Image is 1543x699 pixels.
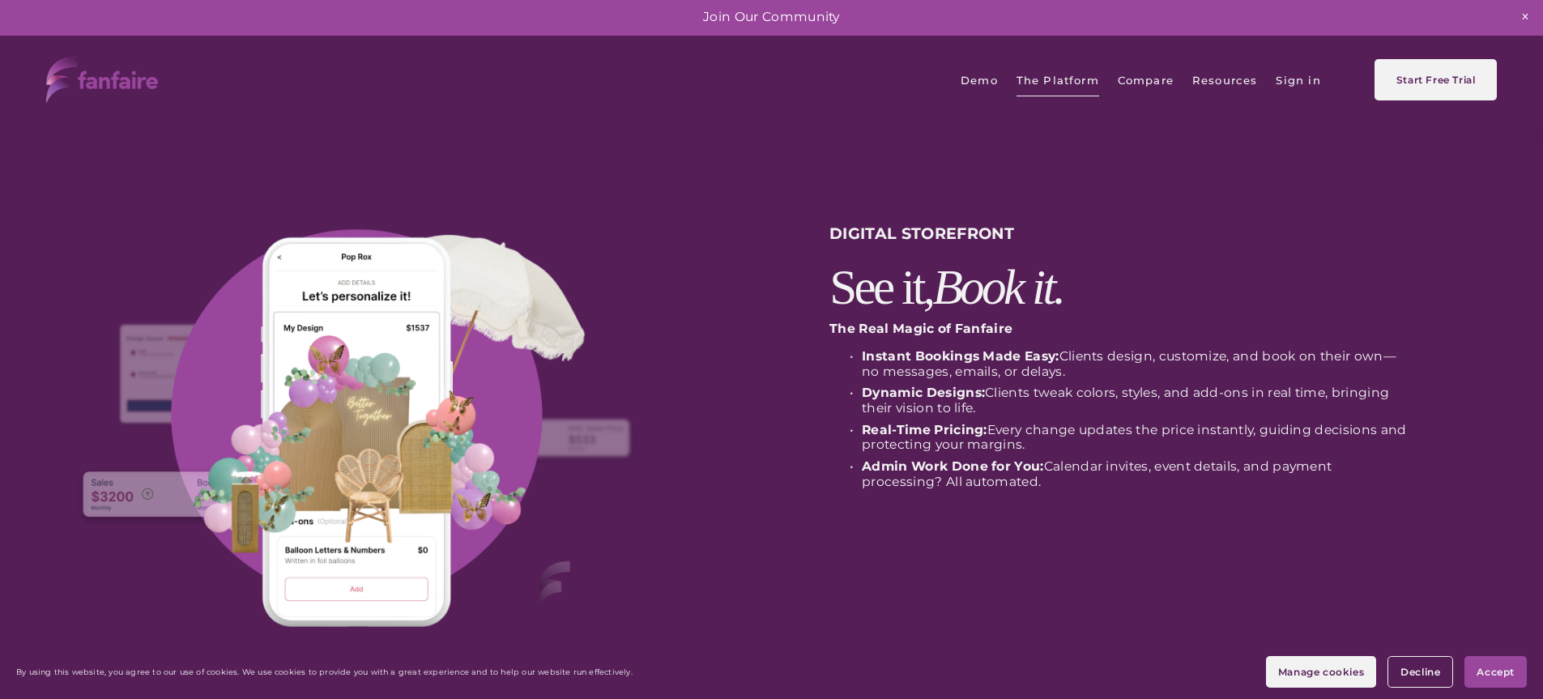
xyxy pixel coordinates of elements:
[862,423,1410,453] p: Every change updates the price instantly, guiding decisions and protecting your margins.
[1266,656,1376,688] button: Manage cookies
[829,224,1015,243] strong: DIGITAL STOREFRONT
[1464,656,1527,688] button: Accept
[862,458,1044,474] strong: Admin Work Done for You:
[862,349,1410,379] p: Clients design, customize, and book on their own—no messages, emails, or delays.
[1400,666,1440,678] span: Decline
[961,62,998,98] a: Demo
[862,385,985,400] strong: Dynamic Designs:
[829,321,1012,336] strong: The Real Magic of Fanfaire
[1192,63,1258,97] span: Resources
[862,422,987,437] strong: Real-Time Pricing:
[1192,62,1258,98] a: folder dropdown
[829,262,1410,312] h2: See it,
[932,259,1063,314] em: Book it.
[16,667,633,677] p: By using this website, you agree to our use of cookies. We use cookies to provide you with a grea...
[1118,62,1174,98] a: Compare
[1375,59,1496,100] a: Start Free Trial
[1017,63,1099,97] span: The Platform
[862,348,1059,364] strong: Instant Bookings Made Easy:
[1387,656,1453,688] button: Decline
[1017,62,1099,98] a: folder dropdown
[1276,62,1320,98] a: Sign in
[46,57,158,103] img: fanfaire
[1477,666,1515,678] span: Accept
[1278,666,1364,678] span: Manage cookies
[862,386,1410,416] p: Clients tweak colors, styles, and add-ons in real time, bringing their vision to life.
[862,459,1410,489] p: Calendar invites, event details, and payment processing? All automated.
